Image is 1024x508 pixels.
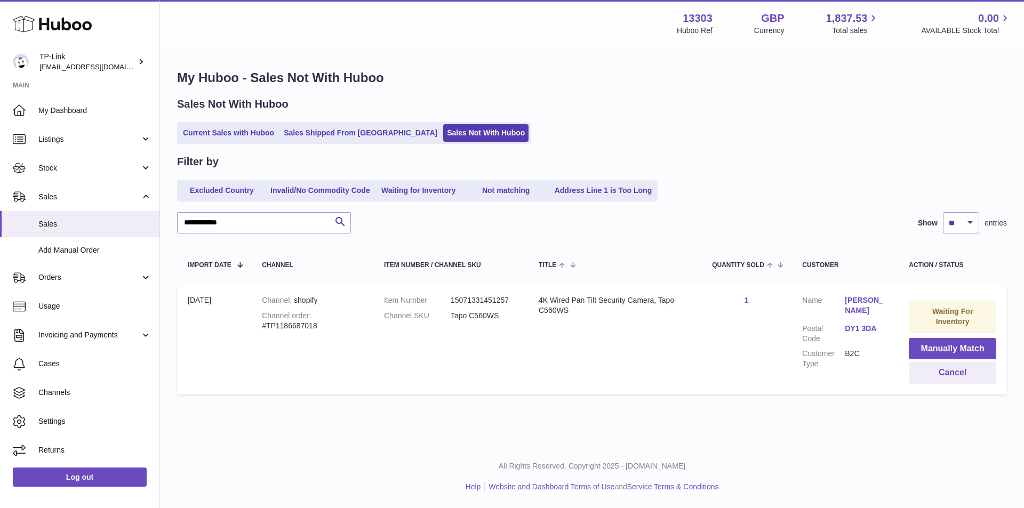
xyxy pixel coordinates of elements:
strong: 13303 [683,11,713,26]
a: Excluded Country [179,182,265,199]
div: Item Number / Channel SKU [384,262,517,269]
a: Current Sales with Huboo [179,124,278,142]
div: 4K Wired Pan Tilt Security Camera, Tapo C560WS [539,295,691,316]
a: Help [466,482,481,491]
p: All Rights Reserved. Copyright 2025 - [DOMAIN_NAME] [169,461,1015,471]
strong: GBP [761,11,784,26]
dt: Postal Code [802,324,845,344]
span: Quantity Sold [712,262,764,269]
dt: Channel SKU [384,311,451,321]
a: Not matching [463,182,549,199]
dt: Name [802,295,845,318]
a: Sales Shipped From [GEOGRAPHIC_DATA] [280,124,441,142]
span: 1,837.53 [826,11,868,26]
a: Address Line 1 is Too Long [551,182,656,199]
span: Stock [38,163,140,173]
div: TP-Link [39,52,135,72]
button: Manually Match [909,338,996,360]
span: AVAILABLE Stock Total [921,26,1011,36]
a: Waiting for Inventory [376,182,461,199]
a: Website and Dashboard Terms of Use [489,482,614,491]
a: Log out [13,467,147,487]
span: Channels [38,388,151,398]
dt: Item Number [384,295,451,305]
a: Sales Not With Huboo [443,124,529,142]
div: shopify [262,295,363,305]
h1: My Huboo - Sales Not With Huboo [177,69,1007,86]
a: 0.00 AVAILABLE Stock Total [921,11,1011,36]
span: Sales [38,192,140,202]
h2: Filter by [177,155,219,169]
span: entries [985,218,1007,228]
dd: 15071331451257 [451,295,517,305]
span: Invoicing and Payments [38,330,140,340]
span: Usage [38,301,151,311]
span: Listings [38,134,140,144]
span: Total sales [832,26,879,36]
span: 0.00 [978,11,999,26]
label: Show [918,218,938,228]
a: DY1 3DA [845,324,887,334]
button: Cancel [909,362,996,384]
li: and [485,482,718,492]
strong: Waiting For Inventory [932,307,973,326]
img: gaby.chen@tp-link.com [13,54,29,70]
div: Action / Status [909,262,996,269]
a: 1 [745,296,749,304]
div: #TP1186687018 [262,311,363,331]
a: Invalid/No Commodity Code [267,182,374,199]
strong: Channel [262,296,294,304]
span: Sales [38,219,151,229]
span: Settings [38,416,151,426]
span: My Dashboard [38,106,151,116]
dd: Tapo C560WS [451,311,517,321]
td: [DATE] [177,285,251,394]
a: 1,837.53 Total sales [826,11,880,36]
span: Title [539,262,556,269]
a: [PERSON_NAME] [845,295,887,316]
span: Cases [38,359,151,369]
div: Huboo Ref [677,26,713,36]
span: Orders [38,272,140,283]
div: Customer [802,262,887,269]
span: Import date [188,262,231,269]
span: Add Manual Order [38,245,151,255]
dt: Customer Type [802,349,845,369]
span: [EMAIL_ADDRESS][DOMAIN_NAME] [39,62,157,71]
div: Currency [754,26,785,36]
span: Returns [38,445,151,455]
h2: Sales Not With Huboo [177,97,289,111]
div: Channel [262,262,363,269]
strong: Channel order [262,311,311,320]
dd: B2C [845,349,887,369]
a: Service Terms & Conditions [627,482,719,491]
